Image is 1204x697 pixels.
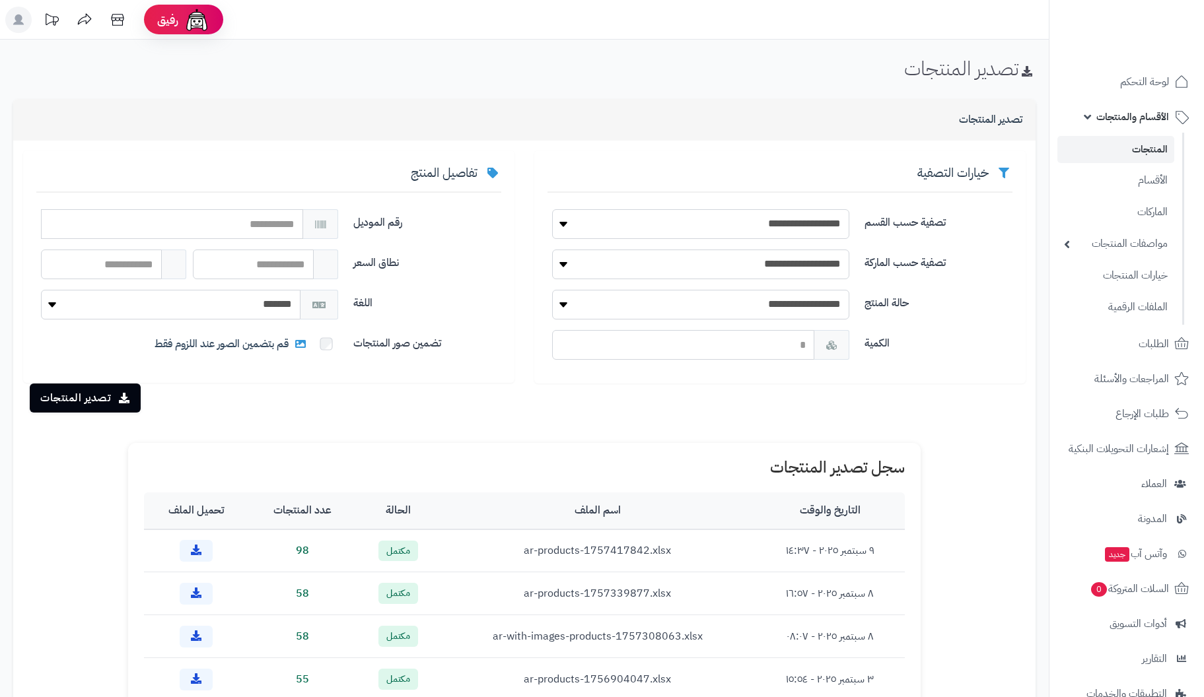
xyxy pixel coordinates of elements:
[155,337,309,352] span: قم بتضمين الصور عند اللزوم فقط
[378,669,418,690] span: مكتمل
[348,330,507,351] label: تضمين صور المنتجات
[320,338,332,350] input: قم بتضمين الصور عند اللزوم فقط
[1057,66,1196,98] a: لوحة التحكم
[348,290,507,311] label: اللغة
[248,492,357,529] th: عدد المنتجات
[1057,398,1196,430] a: طلبات الإرجاع
[1105,547,1129,562] span: جديد
[1057,643,1196,675] a: التقارير
[184,7,210,33] img: ai-face.png
[411,164,478,182] span: تفاصيل المنتج
[1057,166,1174,195] a: الأقسام
[1057,363,1196,395] a: المراجعات والأسئلة
[248,572,357,615] td: 58
[1120,73,1169,91] span: لوحة التحكم
[1057,261,1174,290] a: خيارات المنتجات
[1142,649,1167,668] span: التقارير
[440,529,756,572] td: ar-products-1757417842.xlsx
[1057,230,1174,258] a: مواصفات المنتجات
[1090,580,1169,598] span: السلات المتروكة
[1057,503,1196,535] a: المدونة
[440,492,756,529] th: اسم الملف
[1094,370,1169,388] span: المراجعات والأسئلة
[1141,475,1167,493] span: العملاء
[859,249,1018,271] label: تصفية حسب الماركة
[1057,608,1196,640] a: أدوات التسويق
[144,459,905,476] h1: سجل تصدير المنتجات
[1057,293,1174,321] a: الملفات الرقمية
[1057,198,1174,226] a: الماركات
[859,209,1018,230] label: تصفية حسب القسم
[1057,433,1196,465] a: إشعارات التحويلات البنكية
[378,626,418,647] span: مكتمل
[30,383,141,413] button: تصدير المنتجات
[755,492,905,529] th: التاريخ والوقت
[144,492,248,529] th: تحميل الملف
[357,492,440,529] th: الحالة
[1091,582,1107,597] span: 0
[755,572,905,615] td: ٨ سبتمبر ٢٠٢٥ - ١٦:٥٧
[755,615,905,658] td: ٨ سبتمبر ٢٠٢٥ - ٠٨:٠٧
[348,249,507,271] label: نطاق السعر
[1096,108,1169,126] span: الأقسام والمنتجات
[1115,405,1169,423] span: طلبات الإرجاع
[440,615,756,658] td: ar-with-images-products-1757308063.xlsx
[1110,614,1167,633] span: أدوات التسويق
[1138,510,1167,528] span: المدونة
[35,7,68,36] a: تحديثات المنصة
[859,290,1018,311] label: حالة المنتج
[157,12,178,28] span: رفيق
[440,572,756,615] td: ar-products-1757339877.xlsx
[378,583,418,604] span: مكتمل
[959,114,1022,126] h3: تصدير المنتجات
[1057,136,1174,163] a: المنتجات
[1139,335,1169,353] span: الطلبات
[755,529,905,572] td: ٩ سبتمبر ٢٠٢٥ - ١٤:٣٧
[348,209,507,230] label: رقم الموديل
[248,615,357,658] td: 58
[1057,538,1196,570] a: وآتس آبجديد
[904,57,1036,79] h1: تصدير المنتجات
[1057,328,1196,360] a: الطلبات
[1069,440,1169,458] span: إشعارات التحويلات البنكية
[1057,573,1196,605] a: السلات المتروكة0
[248,529,357,572] td: 98
[859,330,1018,351] label: الكمية
[1057,468,1196,500] a: العملاء
[1104,545,1167,563] span: وآتس آب
[917,164,989,182] span: خيارات التصفية
[378,541,418,562] span: مكتمل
